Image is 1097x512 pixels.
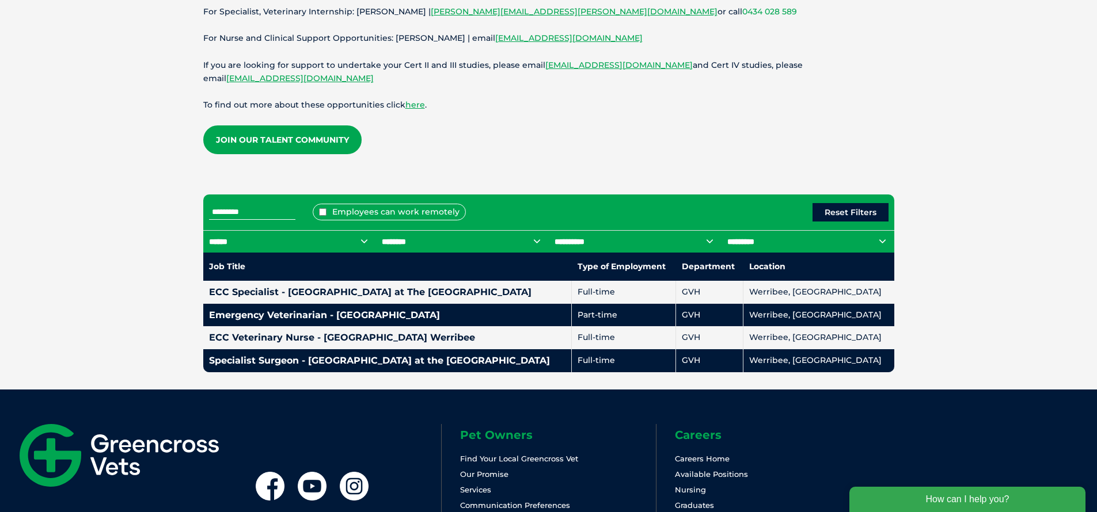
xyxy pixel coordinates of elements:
h4: Emergency Veterinarian - [GEOGRAPHIC_DATA] [209,311,566,320]
p: For Nurse and Clinical Support Opportunities: [PERSON_NAME] | email [203,32,894,45]
a: Services [460,485,491,494]
h4: ECC Veterinary Nurse - [GEOGRAPHIC_DATA] Werribee [209,333,566,342]
button: Search [1075,52,1086,64]
td: GVH [676,349,743,372]
a: Careers Home [675,454,730,463]
a: Nursing [675,485,706,494]
button: Reset Filters [813,203,889,221]
a: here [405,100,425,110]
td: Werribee, [GEOGRAPHIC_DATA] [743,281,894,304]
td: Werribee, [GEOGRAPHIC_DATA] [743,304,894,327]
a: Our Promise [460,469,508,479]
p: For Specialist, Veterinary Internship: [PERSON_NAME] | or call [203,5,894,18]
nobr: Location [749,261,785,272]
nobr: Job Title [209,261,245,272]
td: Full-time [572,281,676,304]
input: Employees can work remotely [319,208,327,216]
a: [PERSON_NAME][EMAIL_ADDRESS][PERSON_NAME][DOMAIN_NAME] [431,6,718,17]
td: Part-time [572,304,676,327]
h6: Careers [675,429,871,441]
a: [EMAIL_ADDRESS][DOMAIN_NAME] [545,60,693,70]
h6: Pet Owners [460,429,656,441]
a: Communication Preferences [460,500,570,510]
a: Join our Talent Community [203,125,362,154]
td: Werribee, [GEOGRAPHIC_DATA] [743,326,894,349]
td: Full-time [572,349,676,372]
a: Graduates [675,500,714,510]
td: Werribee, [GEOGRAPHIC_DATA] [743,349,894,372]
p: If you are looking for support to undertake your Cert II and III studies, please email and Cert I... [203,59,894,85]
p: To find out more about these opportunities click . [203,98,894,112]
a: 0434 028 589 [742,6,797,17]
label: Employees can work remotely [313,204,466,220]
a: [EMAIL_ADDRESS][DOMAIN_NAME] [226,73,374,83]
td: GVH [676,281,743,304]
nobr: Type of Employment [578,261,666,272]
a: Available Positions [675,469,748,479]
a: [EMAIL_ADDRESS][DOMAIN_NAME] [495,33,643,43]
h4: Specialist Surgeon - [GEOGRAPHIC_DATA] at the [GEOGRAPHIC_DATA] [209,356,566,365]
nobr: Department [682,261,735,272]
td: GVH [676,326,743,349]
div: How can I help you? [7,7,243,32]
td: GVH [676,304,743,327]
a: Find Your Local Greencross Vet [460,454,578,463]
h4: ECC Specialist - [GEOGRAPHIC_DATA] at The [GEOGRAPHIC_DATA] [209,288,566,297]
td: Full-time [572,326,676,349]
